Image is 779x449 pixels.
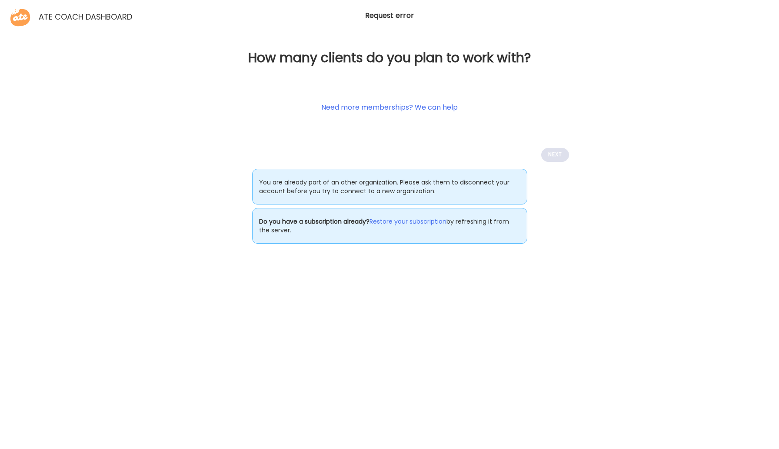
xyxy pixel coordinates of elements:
[541,148,569,162] div: Next
[370,217,446,226] a: Restore your subscription
[252,169,527,204] p: You are already part of an other organization. Please ask them to disconnect your account before ...
[321,102,458,113] section: Need more memberships? We can help
[259,217,370,226] b: Do you have a subscription already?
[32,7,133,25] span: Ate Coach Dashboard
[7,50,772,66] h1: How many clients do you plan to work with?
[252,208,527,244] p: by refreshing it from the server.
